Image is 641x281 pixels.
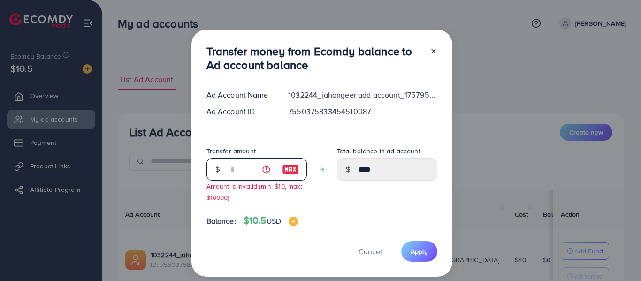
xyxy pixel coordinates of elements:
[601,239,634,274] iframe: Chat
[401,241,437,261] button: Apply
[359,246,382,257] span: Cancel
[206,45,422,72] h3: Transfer money from Ecomdy balance to Ad account balance
[289,217,298,226] img: image
[267,216,281,226] span: USD
[281,106,444,117] div: 7550375833454510087
[206,216,236,227] span: Balance:
[282,164,299,175] img: image
[244,215,298,227] h4: $10.5
[206,182,302,201] small: Amount is invalid (min: $10, max: $10000)
[411,247,428,256] span: Apply
[199,90,281,100] div: Ad Account Name
[337,146,420,156] label: Total balance in ad account
[199,106,281,117] div: Ad Account ID
[206,146,256,156] label: Transfer amount
[281,90,444,100] div: 1032244_jahangeer add account_1757959141318
[347,241,394,261] button: Cancel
